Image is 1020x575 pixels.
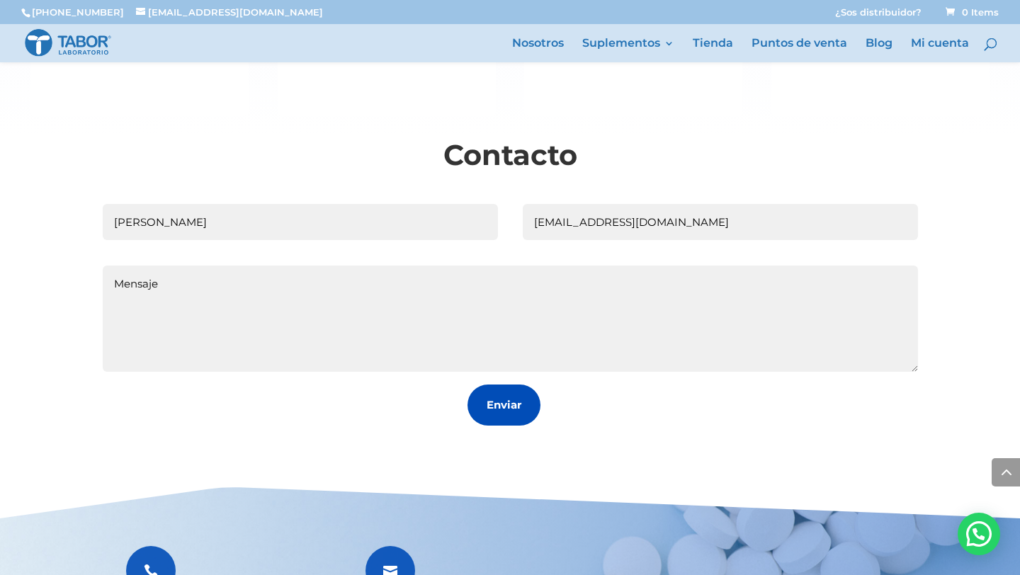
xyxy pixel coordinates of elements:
a: [PHONE_NUMBER] [32,6,124,18]
img: Laboratorio Tabor [24,28,112,58]
a: ¿Sos distribuidor? [835,8,922,24]
input: Email [523,204,918,240]
a: Suplementos [582,38,674,62]
button: Enviar [467,385,540,426]
a: 0 Items [943,6,999,18]
a: Mi cuenta [911,38,969,62]
a: Blog [866,38,892,62]
a: Puntos de venta [752,38,847,62]
h2: Contacto [262,135,758,182]
input: Nombre [103,204,498,240]
a: Nosotros [512,38,564,62]
a: [EMAIL_ADDRESS][DOMAIN_NAME] [136,6,323,18]
span: 0 Items [946,6,999,18]
a: Tienda [693,38,733,62]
